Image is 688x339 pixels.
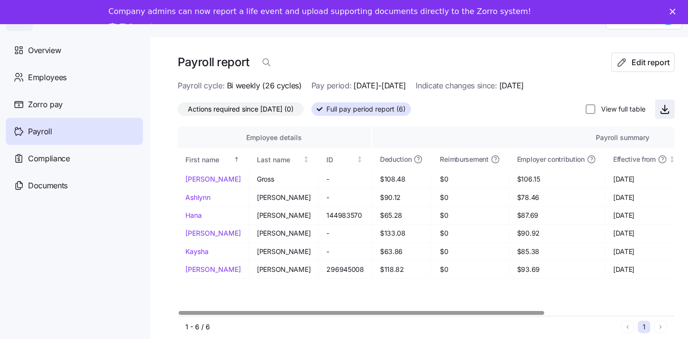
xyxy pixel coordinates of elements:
[440,174,501,184] span: $0
[380,228,424,238] span: $133.08
[440,228,501,238] span: $0
[440,211,501,220] span: $0
[6,118,143,145] a: Payroll
[670,9,679,14] div: Close
[319,148,372,170] th: IDNot sorted
[517,211,597,220] span: $87.69
[380,174,424,184] span: $108.48
[440,155,488,164] span: Reimbursement
[185,132,363,143] div: Employee details
[621,321,634,333] button: Previous page
[517,247,597,256] span: $85.38
[178,80,225,92] span: Payroll cycle:
[517,228,597,238] span: $90.92
[611,53,674,72] button: Edit report
[257,247,310,256] span: [PERSON_NAME]
[6,145,143,172] a: Compliance
[499,80,524,92] span: [DATE]
[178,55,249,70] h1: Payroll report
[185,247,241,256] a: Kaysha
[178,148,249,170] th: First nameSorted ascending
[257,211,310,220] span: [PERSON_NAME]
[6,64,143,91] a: Employees
[109,22,169,33] a: Take a tour
[517,174,597,184] span: $106.15
[326,155,354,165] div: ID
[326,103,406,115] span: Full pay period report (6)
[185,193,241,202] a: Ashlynn
[380,265,424,274] span: $118.82
[380,193,424,202] span: $90.12
[326,247,364,256] span: -
[28,44,61,56] span: Overview
[185,174,241,184] a: [PERSON_NAME]
[185,265,241,274] a: [PERSON_NAME]
[517,193,597,202] span: $78.46
[356,156,363,163] div: Not sorted
[595,104,646,114] label: View full table
[654,321,667,333] button: Next page
[28,153,70,165] span: Compliance
[326,174,364,184] span: -
[6,91,143,118] a: Zorro pay
[28,99,63,111] span: Zorro pay
[28,71,67,84] span: Employees
[440,247,501,256] span: $0
[353,80,406,92] span: [DATE]-[DATE]
[303,156,309,163] div: Not sorted
[440,265,501,274] span: $0
[632,56,670,68] span: Edit report
[6,37,143,64] a: Overview
[249,148,319,170] th: Last nameNot sorted
[326,265,364,274] span: 296945008
[257,265,310,274] span: [PERSON_NAME]
[380,155,411,164] span: Deduction
[28,180,68,192] span: Documents
[6,172,143,199] a: Documents
[669,156,675,163] div: Not sorted
[257,155,301,165] div: Last name
[257,174,310,184] span: Gross
[380,211,424,220] span: $65.28
[326,193,364,202] span: -
[185,228,241,238] a: [PERSON_NAME]
[326,211,364,220] span: 144983570
[185,322,618,332] div: 1 - 6 / 6
[311,80,351,92] span: Pay period:
[380,247,424,256] span: $63.86
[517,265,597,274] span: $93.69
[185,211,241,220] a: Hana
[257,228,310,238] span: [PERSON_NAME]
[517,155,585,164] span: Employer contribution
[416,80,497,92] span: Indicate changes since:
[638,321,650,333] button: 1
[613,155,656,164] span: Effective from
[233,156,240,163] div: Sorted ascending
[188,103,294,115] span: Actions required since [DATE] (0)
[257,193,310,202] span: [PERSON_NAME]
[326,228,364,238] span: -
[440,193,501,202] span: $0
[185,155,232,165] div: First name
[109,7,531,16] div: Company admins can now report a life event and upload supporting documents directly to the Zorro ...
[28,126,52,138] span: Payroll
[227,80,302,92] span: Bi weekly (26 cycles)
